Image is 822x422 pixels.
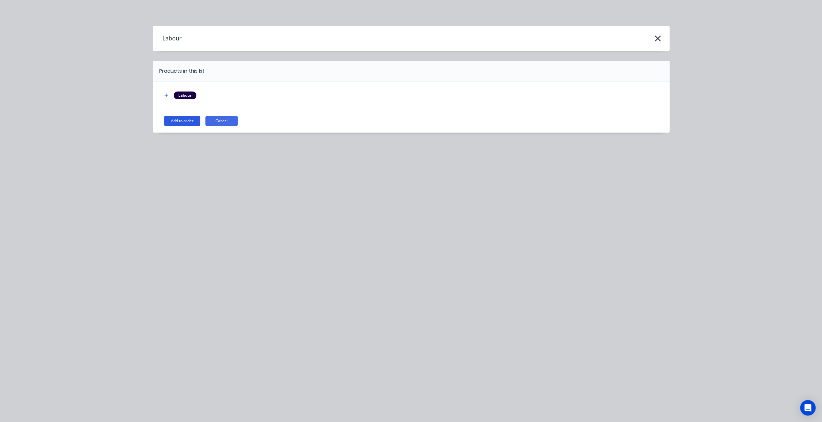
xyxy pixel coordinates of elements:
button: Cancel [205,116,238,126]
div: Labour [174,92,196,99]
h4: Labour [153,32,182,45]
div: Products in this kit [159,67,204,75]
div: Open Intercom Messenger [800,400,816,416]
button: Add to order [164,116,200,126]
